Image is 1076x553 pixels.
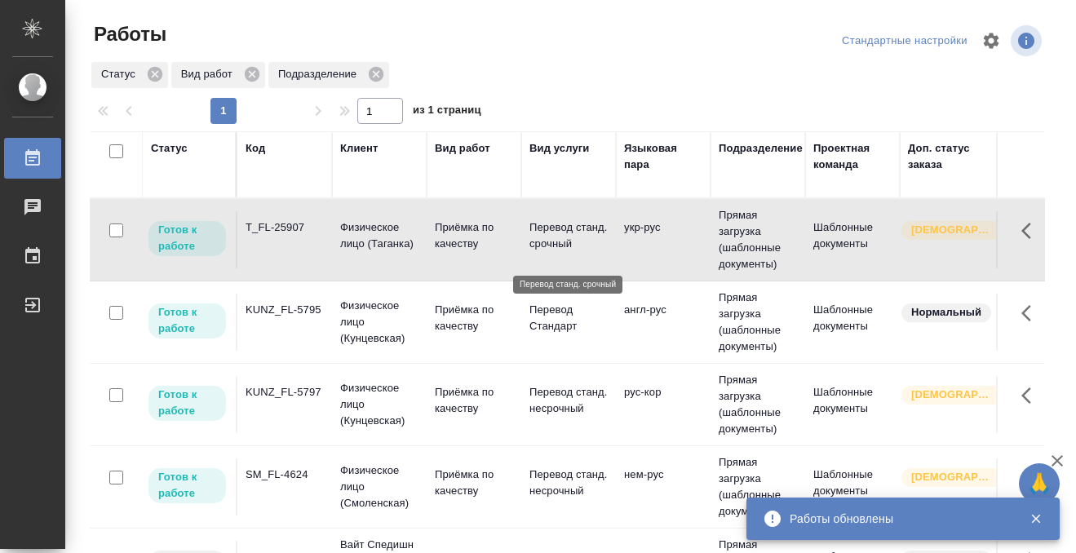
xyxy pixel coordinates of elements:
div: Клиент [340,140,378,157]
div: Работы обновлены [790,511,1005,527]
div: Проектная команда [813,140,892,173]
p: Приёмка по качеству [435,302,513,334]
div: Подразделение [719,140,803,157]
div: Код [246,140,265,157]
td: англ-рус [616,294,711,351]
p: Перевод станд. срочный [529,219,608,252]
td: Шаблонные документы [805,294,900,351]
td: Прямая загрузка (шаблонные документы) [711,281,805,363]
td: рус-кор [616,376,711,433]
p: Физическое лицо (Таганка) [340,219,418,252]
td: Прямая загрузка (шаблонные документы) [711,364,805,445]
div: Исполнитель может приступить к работе [147,302,228,340]
div: Вид работ [171,62,265,88]
p: Физическое лицо (Кунцевская) [340,380,418,429]
td: Прямая загрузка (шаблонные документы) [711,199,805,281]
td: Шаблонные документы [805,211,900,268]
span: из 1 страниц [413,100,481,124]
td: Прямая загрузка (шаблонные документы) [711,446,805,528]
button: Закрыть [1019,511,1052,526]
p: Перевод Стандарт [529,302,608,334]
button: 🙏 [1019,463,1060,504]
p: [DEMOGRAPHIC_DATA] [911,222,993,238]
p: Готов к работе [158,222,216,254]
td: укр-рус [616,211,711,268]
p: [DEMOGRAPHIC_DATA] [911,387,993,403]
p: Физическое лицо (Смоленская) [340,462,418,511]
div: Статус [151,140,188,157]
div: Исполнитель может приступить к работе [147,467,228,505]
p: Приёмка по качеству [435,384,513,417]
p: Приёмка по качеству [435,219,513,252]
p: Готов к работе [158,387,216,419]
span: 🙏 [1025,467,1053,501]
div: Доп. статус заказа [908,140,994,173]
span: Настроить таблицу [972,21,1011,60]
td: Шаблонные документы [805,376,900,433]
button: Здесь прячутся важные кнопки [1012,376,1051,415]
div: T_FL-25907 [246,219,324,236]
div: Подразделение [268,62,389,88]
button: Здесь прячутся важные кнопки [1012,211,1051,250]
p: Перевод станд. несрочный [529,384,608,417]
div: SM_FL-4624 [246,467,324,483]
p: Готов к работе [158,304,216,337]
div: split button [838,29,972,54]
td: Шаблонные документы [805,458,900,515]
p: Нормальный [911,304,981,321]
p: [DEMOGRAPHIC_DATA] [911,469,993,485]
div: Вид работ [435,140,490,157]
p: Статус [101,66,141,82]
div: KUNZ_FL-5797 [246,384,324,400]
div: KUNZ_FL-5795 [246,302,324,318]
button: Здесь прячутся важные кнопки [1012,294,1051,333]
div: Вид услуги [529,140,590,157]
div: Исполнитель может приступить к работе [147,219,228,258]
div: Языковая пара [624,140,702,173]
p: Готов к работе [158,469,216,502]
span: Посмотреть информацию [1011,25,1045,56]
p: Приёмка по качеству [435,467,513,499]
div: Исполнитель может приступить к работе [147,384,228,422]
p: Подразделение [278,66,362,82]
p: Физическое лицо (Кунцевская) [340,298,418,347]
td: нем-рус [616,458,711,515]
div: Статус [91,62,168,88]
span: Работы [90,21,166,47]
p: Перевод станд. несрочный [529,467,608,499]
button: Здесь прячутся важные кнопки [1012,458,1051,498]
p: Вид работ [181,66,238,82]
